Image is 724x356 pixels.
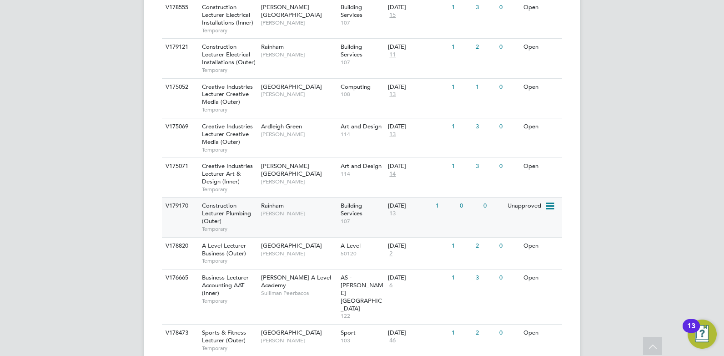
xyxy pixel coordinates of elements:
[163,118,195,135] div: V175069
[261,178,336,185] span: [PERSON_NAME]
[261,242,322,249] span: [GEOGRAPHIC_DATA]
[202,297,256,305] span: Temporary
[202,345,256,352] span: Temporary
[163,238,195,254] div: V178820
[341,131,384,138] span: 114
[497,158,521,175] div: 0
[473,39,497,56] div: 2
[341,3,362,19] span: Building Services
[688,320,717,349] button: Open Resource Center, 13 new notifications
[202,83,253,106] span: Creative Industries Lecturer Creative Media (Outer)
[521,79,561,96] div: Open
[341,250,384,257] span: 50120
[202,106,256,113] span: Temporary
[202,274,249,297] span: Business Lecturer Accounting AAT (Inner)
[202,329,246,344] span: Sports & Fitness Lecturer (Outer)
[261,290,336,297] span: Sulliman Peerbacos
[433,198,457,214] div: 1
[341,202,362,217] span: Building Services
[341,170,384,178] span: 114
[163,270,195,286] div: V176665
[473,270,497,286] div: 3
[261,43,284,51] span: Rainham
[497,79,521,96] div: 0
[388,210,397,218] span: 13
[202,146,256,153] span: Temporary
[341,91,384,98] span: 108
[341,274,383,312] span: AS - [PERSON_NAME][GEOGRAPHIC_DATA]
[388,337,397,345] span: 46
[388,163,447,170] div: [DATE]
[687,326,695,338] div: 13
[261,91,336,98] span: [PERSON_NAME]
[449,158,473,175] div: 1
[261,3,322,19] span: [PERSON_NAME][GEOGRAPHIC_DATA]
[473,118,497,135] div: 3
[261,210,336,217] span: [PERSON_NAME]
[341,162,382,170] span: Art and Design
[505,198,545,214] div: Unapproved
[202,162,253,185] span: Creative Industries Lecturer Art & Design (Inner)
[481,198,505,214] div: 0
[163,39,195,56] div: V179121
[261,51,336,58] span: [PERSON_NAME]
[521,325,561,341] div: Open
[163,79,195,96] div: V175052
[473,79,497,96] div: 1
[388,131,397,138] span: 13
[163,325,195,341] div: V178473
[388,4,447,11] div: [DATE]
[341,43,362,58] span: Building Services
[521,39,561,56] div: Open
[458,198,481,214] div: 0
[449,118,473,135] div: 1
[341,19,384,26] span: 107
[261,19,336,26] span: [PERSON_NAME]
[388,282,394,290] span: 6
[521,238,561,254] div: Open
[341,122,382,130] span: Art and Design
[261,274,331,289] span: [PERSON_NAME] A Level Academy
[341,329,356,336] span: Sport
[202,27,256,34] span: Temporary
[202,122,253,146] span: Creative Industries Lecturer Creative Media (Outer)
[449,270,473,286] div: 1
[341,242,361,249] span: A Level
[202,43,256,66] span: Construction Lecturer Electrical Installations (Outer)
[449,238,473,254] div: 1
[388,91,397,98] span: 13
[449,79,473,96] div: 1
[261,202,284,209] span: Rainham
[341,83,371,91] span: Computing
[388,123,447,131] div: [DATE]
[261,162,322,178] span: [PERSON_NAME][GEOGRAPHIC_DATA]
[388,274,447,282] div: [DATE]
[261,329,322,336] span: [GEOGRAPHIC_DATA]
[163,198,195,214] div: V179170
[202,3,253,26] span: Construction Lecturer Electrical Installations (Inner)
[388,202,431,210] div: [DATE]
[388,242,447,250] div: [DATE]
[388,43,447,51] div: [DATE]
[163,158,195,175] div: V175071
[202,66,256,74] span: Temporary
[497,238,521,254] div: 0
[521,118,561,135] div: Open
[388,329,447,337] div: [DATE]
[341,59,384,66] span: 107
[521,158,561,175] div: Open
[388,170,397,178] span: 14
[473,325,497,341] div: 2
[388,11,397,19] span: 15
[473,158,497,175] div: 3
[202,257,256,264] span: Temporary
[261,131,336,138] span: [PERSON_NAME]
[497,118,521,135] div: 0
[261,122,302,130] span: Ardleigh Green
[341,337,384,344] span: 103
[261,250,336,257] span: [PERSON_NAME]
[449,39,473,56] div: 1
[202,202,251,225] span: Construction Lecturer Plumbing (Outer)
[341,312,384,320] span: 122
[497,325,521,341] div: 0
